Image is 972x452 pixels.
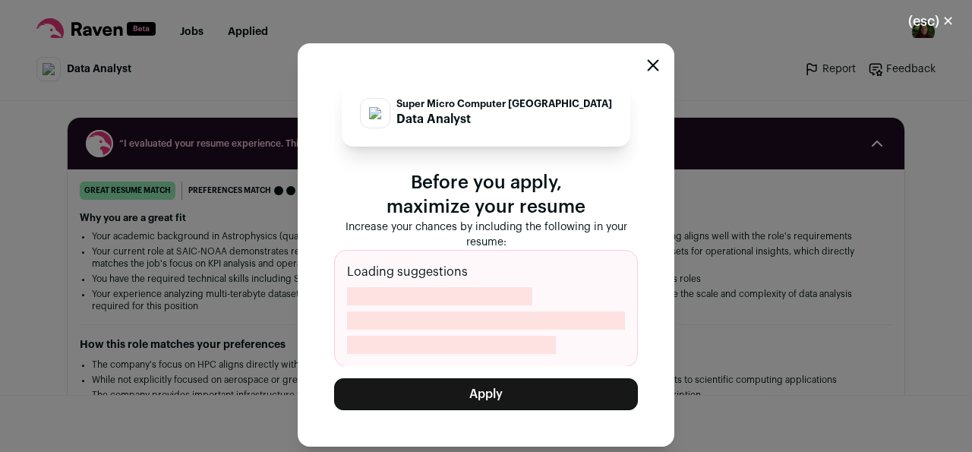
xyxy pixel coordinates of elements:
[396,110,612,128] p: Data Analyst
[647,59,659,71] button: Close modal
[334,378,638,410] button: Apply
[396,98,612,110] p: Super Micro Computer [GEOGRAPHIC_DATA]
[334,250,638,367] div: Loading suggestions
[334,220,638,250] p: Increase your chances by including the following in your resume:
[369,107,381,119] img: 35dfdb1729e26baaadef40dfd2ca93b248ace75e4200bc6cefbb7b80e436e44d
[890,5,972,38] button: Close modal
[334,171,638,220] p: Before you apply, maximize your resume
